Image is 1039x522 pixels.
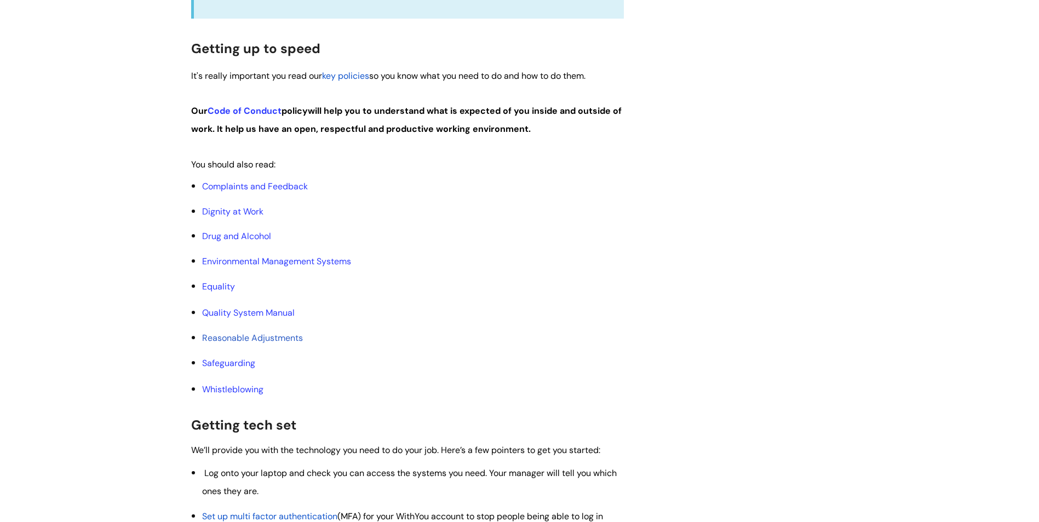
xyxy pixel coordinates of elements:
[191,105,208,117] strong: Our
[322,70,369,82] a: key policies
[369,70,585,82] span: so you know what you need to do and how to do them.
[191,105,622,134] span: will help you to understand what is expected of you inside and outside of work. It help us have a...
[202,256,351,267] a: Environmental Management Systems
[202,332,303,344] a: Reasonable Adjustments
[208,105,282,117] a: Code of Conduct
[191,40,320,57] span: Getting up to speed
[191,70,322,82] span: It's really important you read our
[191,105,622,134] strong: policy
[202,230,271,242] a: Drug and Alcohol
[202,511,337,522] a: Set up multi factor authentication
[191,444,600,456] span: We’ll provide you with the technology you need to do your job. Here’s a few pointers to get you s...
[202,281,235,292] a: Equality
[202,307,295,318] a: Quality System Manual
[191,416,296,433] span: Getting tech set
[202,357,255,369] a: Safeguarding
[202,467,617,496] span: Log onto your laptop and check you can access the systems you need. Your manager will tell you wh...
[191,159,275,170] span: You should also read:
[202,206,263,217] a: Dignity at Work
[202,384,263,395] a: Whistleblowing
[202,181,308,192] a: Complaints and Feedback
